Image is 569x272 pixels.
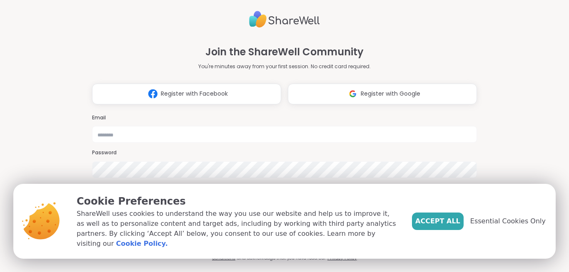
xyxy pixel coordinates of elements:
[288,84,477,104] button: Register with Google
[198,63,371,70] p: You're minutes away from your first session. No credit card required.
[92,149,477,156] h3: Password
[205,45,364,59] h1: Join the ShareWell Community
[92,84,281,104] button: Register with Facebook
[116,239,167,249] a: Cookie Policy.
[77,209,399,249] p: ShareWell uses cookies to understand the way you use our website and help us to improve it, as we...
[145,86,161,101] img: ShareWell Logomark
[412,213,464,230] button: Accept All
[415,216,460,226] span: Accept All
[161,89,228,98] span: Register with Facebook
[345,86,361,101] img: ShareWell Logomark
[249,7,320,31] img: ShareWell Logo
[361,89,420,98] span: Register with Google
[92,114,477,121] h3: Email
[470,216,546,226] span: Essential Cookies Only
[77,194,399,209] p: Cookie Preferences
